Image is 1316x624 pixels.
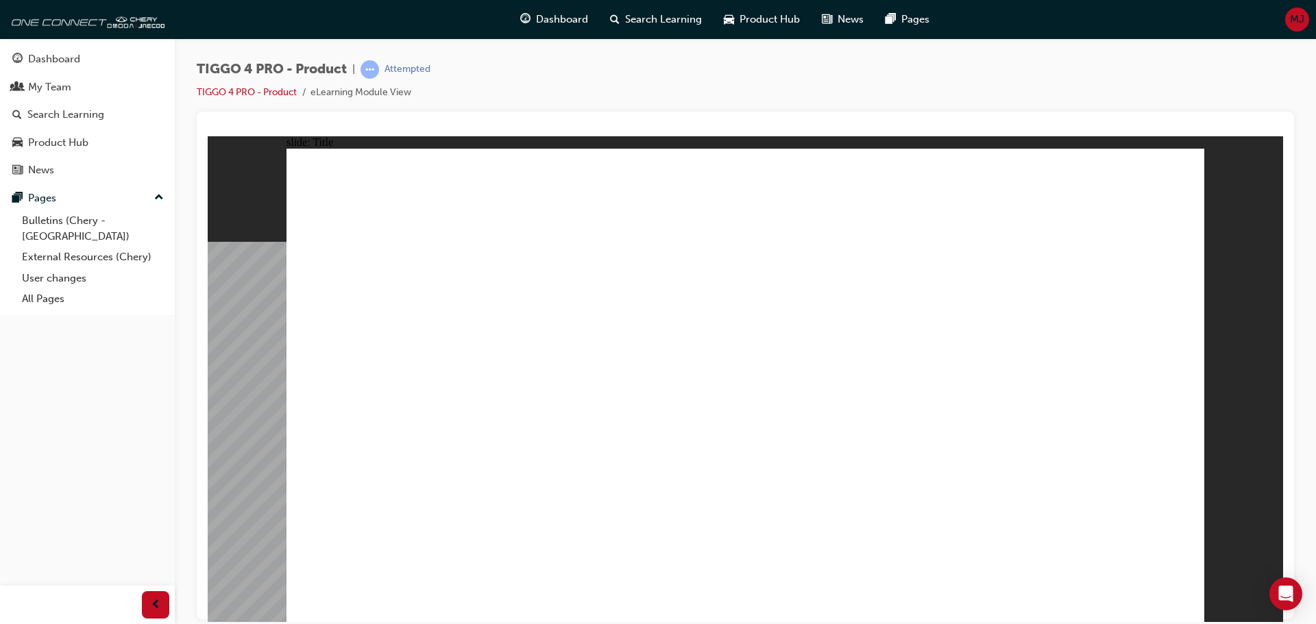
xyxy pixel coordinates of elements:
span: pages-icon [886,11,896,28]
span: guage-icon [12,53,23,66]
a: News [5,158,169,183]
span: learningRecordVerb_ATTEMPT-icon [361,60,379,79]
span: | [352,62,355,77]
span: car-icon [724,11,734,28]
span: up-icon [154,189,164,207]
span: News [838,12,864,27]
span: people-icon [12,82,23,94]
div: Search Learning [27,107,104,123]
span: MJ [1290,12,1304,27]
span: news-icon [12,164,23,177]
div: Dashboard [28,51,80,67]
a: Dashboard [5,47,169,72]
a: External Resources (Chery) [16,247,169,268]
a: guage-iconDashboard [509,5,599,34]
a: Search Learning [5,102,169,127]
button: DashboardMy TeamSearch LearningProduct HubNews [5,44,169,186]
div: Open Intercom Messenger [1269,577,1302,610]
a: TIGGO 4 PRO - Product [197,86,297,98]
span: Pages [901,12,929,27]
button: Pages [5,186,169,211]
a: search-iconSearch Learning [599,5,713,34]
img: oneconnect [7,5,164,33]
span: news-icon [822,11,832,28]
span: pages-icon [12,192,23,205]
span: Search Learning [625,12,702,27]
a: pages-iconPages [875,5,940,34]
a: User changes [16,268,169,289]
div: Product Hub [28,135,88,151]
a: car-iconProduct Hub [713,5,811,34]
a: Bulletins (Chery - [GEOGRAPHIC_DATA]) [16,210,169,247]
div: News [28,162,54,178]
span: search-icon [12,109,22,121]
li: eLearning Module View [310,85,411,101]
span: TIGGO 4 PRO - Product [197,62,347,77]
span: Product Hub [740,12,800,27]
a: Product Hub [5,130,169,155]
span: guage-icon [520,11,531,28]
a: All Pages [16,288,169,310]
div: My Team [28,79,71,95]
span: prev-icon [151,597,161,614]
div: Attempted [385,63,430,76]
div: Pages [28,190,56,206]
button: MJ [1285,8,1309,32]
a: My Team [5,75,169,100]
span: search-icon [610,11,620,28]
span: car-icon [12,137,23,149]
span: Dashboard [536,12,588,27]
a: news-iconNews [811,5,875,34]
